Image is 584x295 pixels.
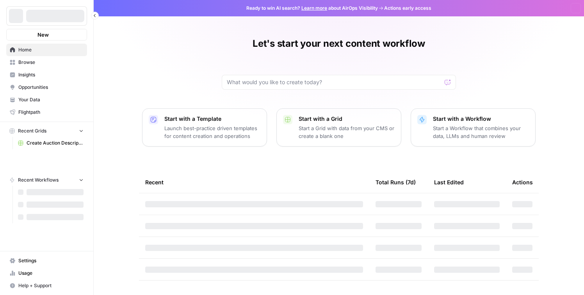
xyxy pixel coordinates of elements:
[6,125,87,137] button: Recent Grids
[299,115,395,123] p: Start with a Grid
[6,174,87,186] button: Recent Workflows
[6,106,87,118] a: Flightpath
[376,171,416,193] div: Total Runs (7d)
[253,37,425,50] h1: Let's start your next content workflow
[27,140,84,147] span: Create Auction Descriptions
[6,94,87,106] a: Your Data
[18,59,84,66] span: Browse
[6,56,87,69] a: Browse
[411,108,536,147] button: Start with a WorkflowStart a Workflow that combines your data, LLMs and human review
[18,270,84,277] span: Usage
[433,115,529,123] p: Start with a Workflow
[384,5,431,12] span: Actions early access
[164,124,260,140] p: Launch best-practice driven templates for content creation and operations
[14,137,87,149] a: Create Auction Descriptions
[145,171,363,193] div: Recent
[6,279,87,292] button: Help + Support
[37,31,49,39] span: New
[164,115,260,123] p: Start with a Template
[142,108,267,147] button: Start with a TemplateLaunch best-practice driven templates for content creation and operations
[6,254,87,267] a: Settings
[18,84,84,91] span: Opportunities
[6,44,87,56] a: Home
[512,171,533,193] div: Actions
[276,108,401,147] button: Start with a GridStart a Grid with data from your CMS or create a blank one
[6,29,87,41] button: New
[433,124,529,140] p: Start a Workflow that combines your data, LLMs and human review
[18,282,84,289] span: Help + Support
[18,109,84,116] span: Flightpath
[6,267,87,279] a: Usage
[18,127,46,134] span: Recent Grids
[246,5,378,12] span: Ready to win AI search? about AirOps Visibility
[299,124,395,140] p: Start a Grid with data from your CMS or create a blank one
[18,71,84,78] span: Insights
[6,69,87,81] a: Insights
[18,96,84,103] span: Your Data
[18,257,84,264] span: Settings
[6,81,87,94] a: Opportunities
[18,177,59,184] span: Recent Workflows
[434,171,464,193] div: Last Edited
[18,46,84,53] span: Home
[227,78,442,86] input: What would you like to create today?
[301,5,327,11] a: Learn more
